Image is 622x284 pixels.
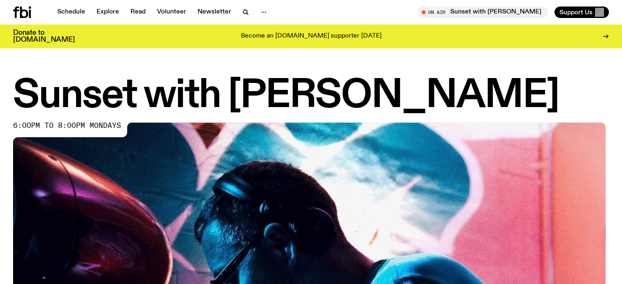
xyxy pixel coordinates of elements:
[418,7,548,18] button: On AirSunset with [PERSON_NAME]
[52,7,90,18] a: Schedule
[13,29,75,43] h3: Donate to [DOMAIN_NAME]
[13,78,609,114] h1: Sunset with [PERSON_NAME]
[92,7,124,18] a: Explore
[193,7,236,18] a: Newsletter
[13,123,121,129] span: 6:00pm to 8:00pm mondays
[241,33,382,40] p: Become an [DOMAIN_NAME] supporter [DATE]
[152,7,191,18] a: Volunteer
[126,7,150,18] a: Read
[559,9,593,16] span: Support Us
[555,7,609,18] button: Support Us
